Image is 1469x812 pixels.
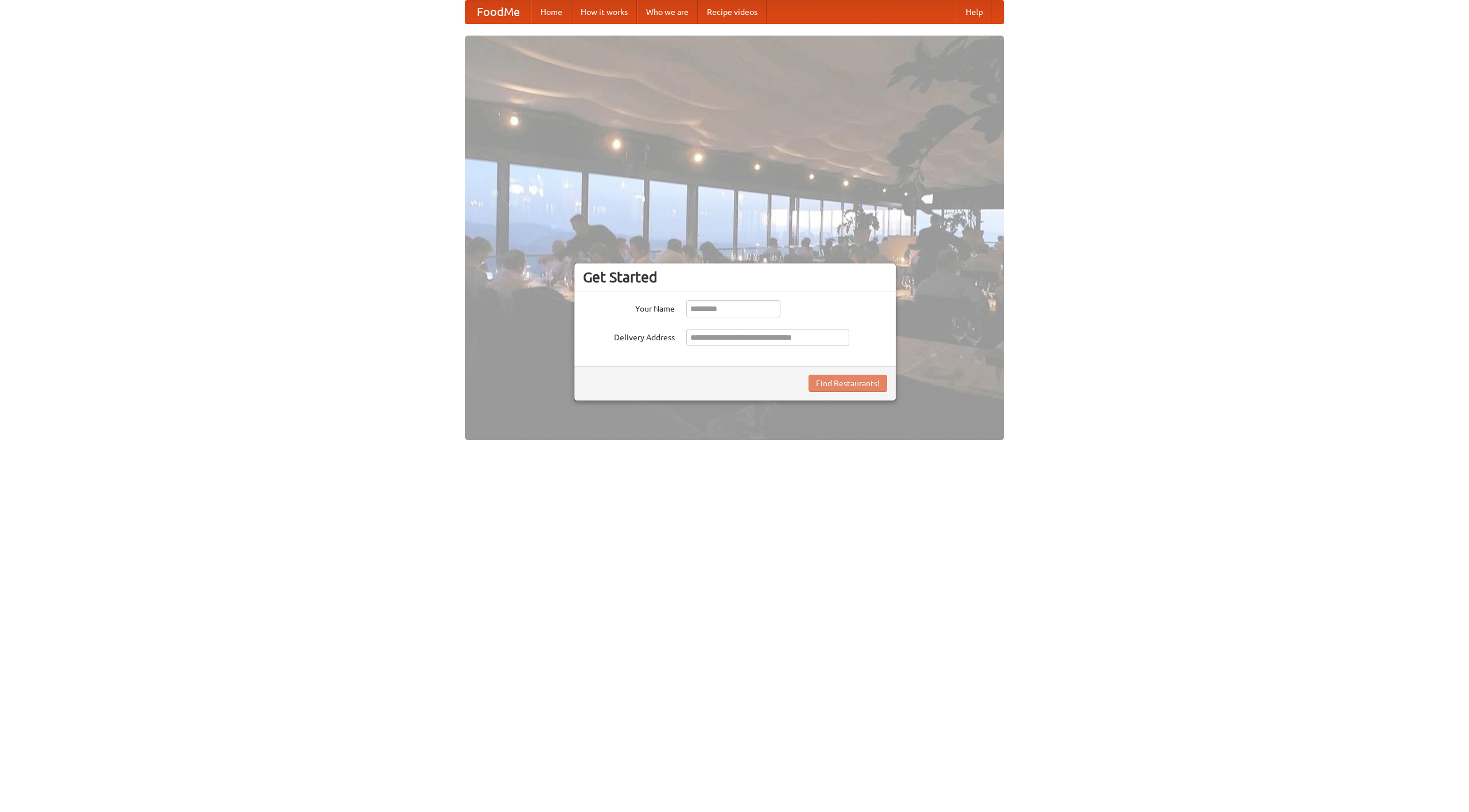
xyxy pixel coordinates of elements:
h3: Get Started [583,269,887,286]
a: Who we are [637,1,698,24]
a: Help [957,1,992,24]
a: FoodMe [465,1,531,24]
label: Delivery Address [583,329,675,343]
a: Home [531,1,572,24]
button: Find Restaurants! [809,375,887,392]
a: How it works [572,1,637,24]
label: Your Name [583,300,675,314]
a: Recipe videos [698,1,767,24]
